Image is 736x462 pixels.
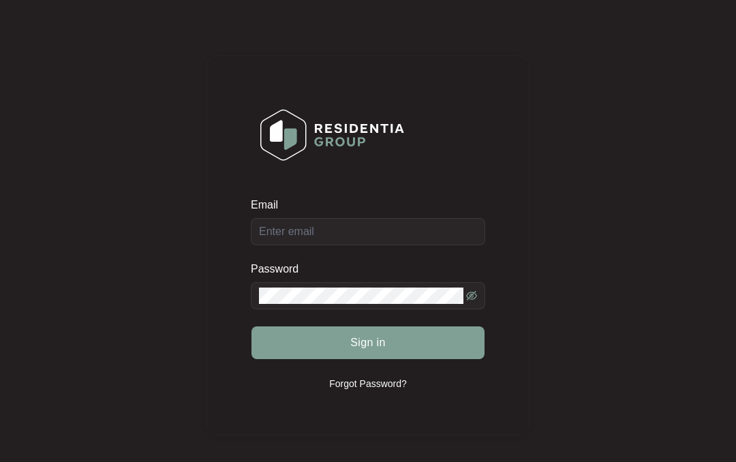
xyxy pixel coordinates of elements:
[350,335,386,351] span: Sign in
[259,288,463,304] input: Password
[251,198,288,212] label: Email
[251,262,309,276] label: Password
[251,326,485,359] button: Sign in
[329,377,407,390] p: Forgot Password?
[466,290,477,301] span: eye-invisible
[251,218,485,245] input: Email
[251,100,413,170] img: Login Logo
